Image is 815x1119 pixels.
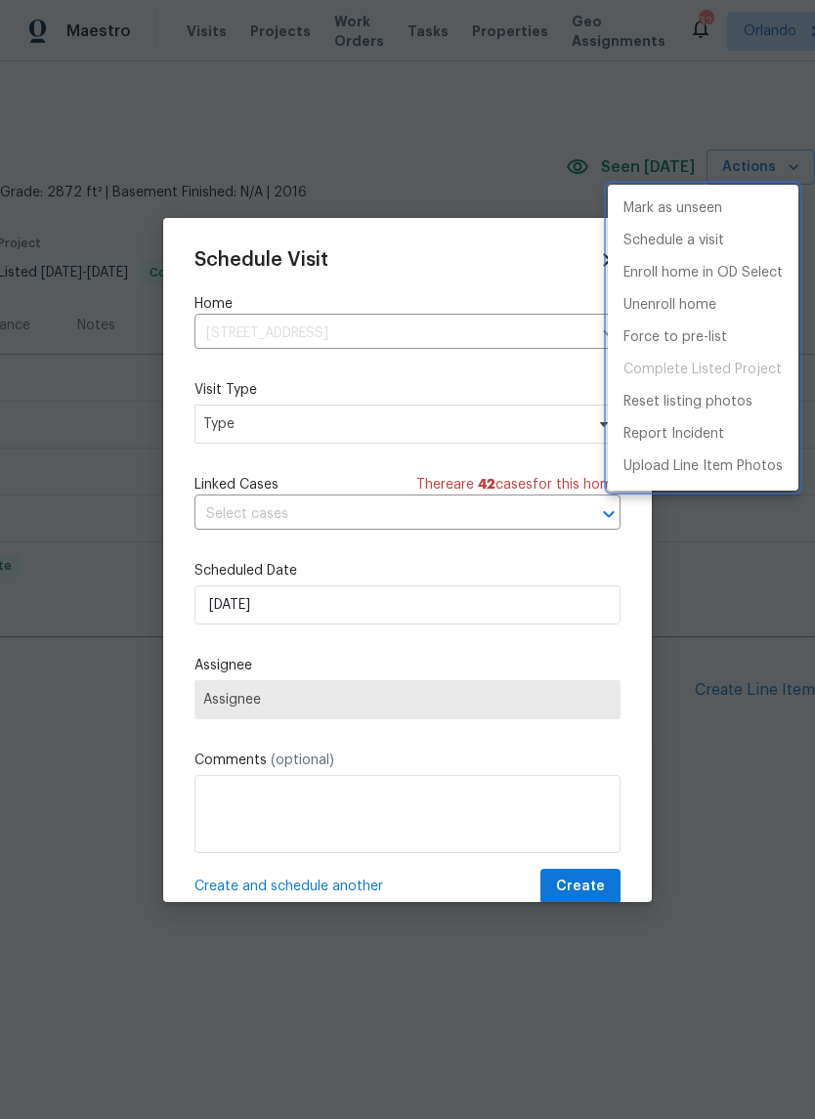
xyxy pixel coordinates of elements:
[623,424,724,445] p: Report Incident
[623,392,752,412] p: Reset listing photos
[608,354,798,386] span: Project is already completed
[623,263,783,283] p: Enroll home in OD Select
[623,295,716,316] p: Unenroll home
[623,231,724,251] p: Schedule a visit
[623,327,727,348] p: Force to pre-list
[623,198,722,219] p: Mark as unseen
[623,456,783,477] p: Upload Line Item Photos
